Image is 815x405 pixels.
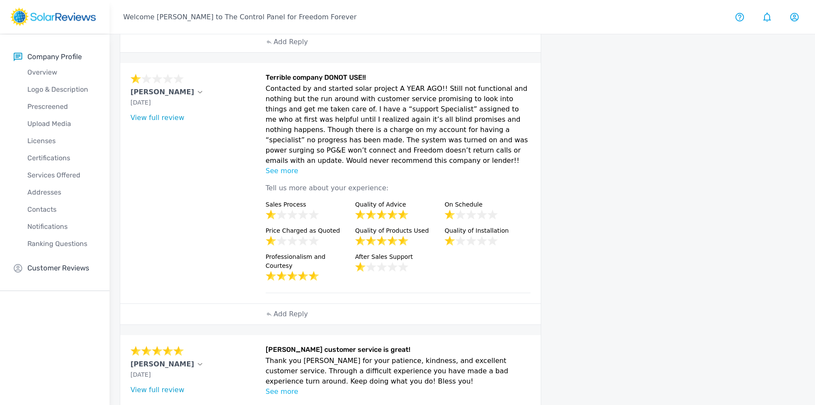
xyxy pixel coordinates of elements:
a: Ranking Questions [14,235,110,252]
span: [DATE] [130,99,151,106]
p: Addresses [14,187,110,198]
p: Tell us more about your experience: [266,176,531,200]
a: Notifications [14,218,110,235]
p: Contacted by and started solar project A YEAR AGO!! Still not functional and nothing but the run ... [266,84,531,166]
p: Professionalism and Courtesy [266,252,352,270]
p: Quality of Advice [355,200,441,209]
p: Upload Media [14,119,110,129]
p: Customer Reviews [27,263,89,273]
p: See more [266,387,531,397]
a: Overview [14,64,110,81]
a: Certifications [14,150,110,167]
a: Upload Media [14,115,110,132]
a: Contacts [14,201,110,218]
p: Certifications [14,153,110,163]
p: Overview [14,67,110,78]
p: Price Charged as Quoted [266,226,352,235]
p: Welcome [PERSON_NAME] to The Control Panel for Freedom Forever [123,12,356,22]
a: Addresses [14,184,110,201]
p: Prescreened [14,102,110,112]
p: Company Profile [27,51,82,62]
p: Notifications [14,222,110,232]
p: Services Offered [14,170,110,180]
a: Prescreened [14,98,110,115]
p: [PERSON_NAME] [130,359,194,369]
a: Licenses [14,132,110,150]
p: See more [266,166,531,176]
p: Add Reply [273,37,308,47]
span: [DATE] [130,371,151,378]
p: On Schedule [445,200,530,209]
p: Contacts [14,204,110,215]
h6: [PERSON_NAME] customer service is great! [266,345,531,356]
a: View full review [130,386,184,394]
p: After Sales Support [355,252,441,261]
p: Logo & Description [14,84,110,95]
p: Add Reply [273,309,308,319]
a: View full review [130,114,184,122]
p: Thank you [PERSON_NAME] for your patience, kindness, and excellent customer service. Through a di... [266,356,531,387]
p: Licenses [14,136,110,146]
p: Quality of Installation [445,226,530,235]
a: Services Offered [14,167,110,184]
p: Quality of Products Used [355,226,441,235]
h6: Terrible company DONOT USE!! [266,73,531,84]
p: Sales Process [266,200,352,209]
p: Ranking Questions [14,239,110,249]
a: Logo & Description [14,81,110,98]
p: [PERSON_NAME] [130,87,194,97]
